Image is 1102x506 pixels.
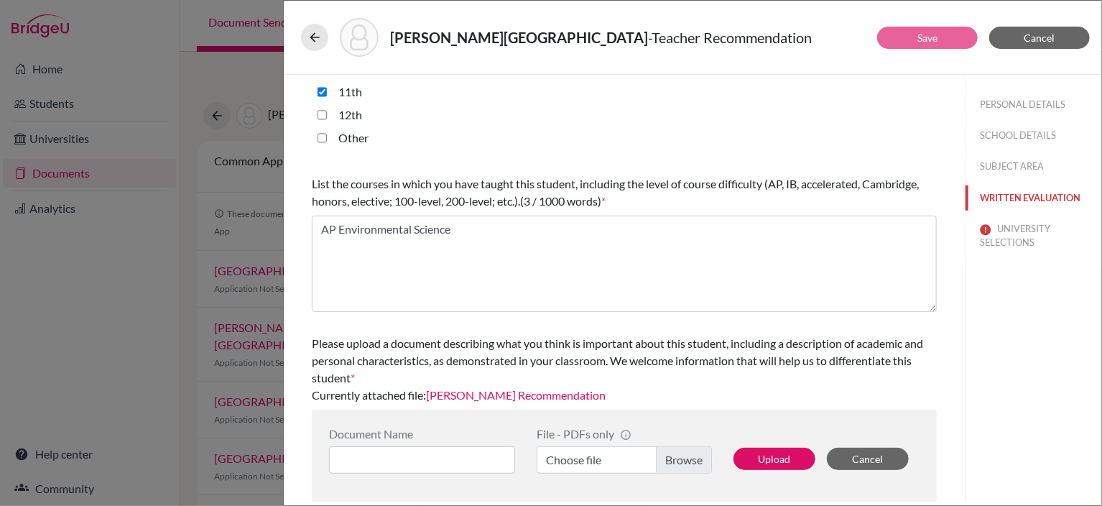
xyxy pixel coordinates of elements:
a: [PERSON_NAME] Recommendation [426,388,606,402]
button: SCHOOL DETAILS [966,123,1101,148]
strong: [PERSON_NAME][GEOGRAPHIC_DATA] [390,29,648,46]
span: info [620,429,631,441]
label: 12th [338,106,362,124]
button: Cancel [827,448,909,470]
label: Other [338,129,369,147]
button: UNIVERSITY SELECTIONS [966,216,1101,255]
textarea: AP Environmental Science [312,216,937,312]
span: - Teacher Recommendation [648,29,812,46]
button: WRITTEN EVALUATION [966,185,1101,211]
div: Currently attached file: [312,329,937,410]
img: error-544570611efd0a2d1de9.svg [980,224,991,236]
span: List the courses in which you have taught this student, including the level of course difficulty ... [312,177,919,208]
label: Choose file [537,446,712,474]
label: 11th [338,83,362,101]
button: Upload [733,448,815,470]
div: Document Name [329,427,515,441]
button: PERSONAL DETAILS [966,92,1101,117]
span: (3 / 1000 words) [520,194,601,208]
div: File - PDFs only [537,427,712,441]
span: Please upload a document describing what you think is important about this student, including a d... [312,336,923,385]
button: SUBJECT AREA [966,154,1101,179]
